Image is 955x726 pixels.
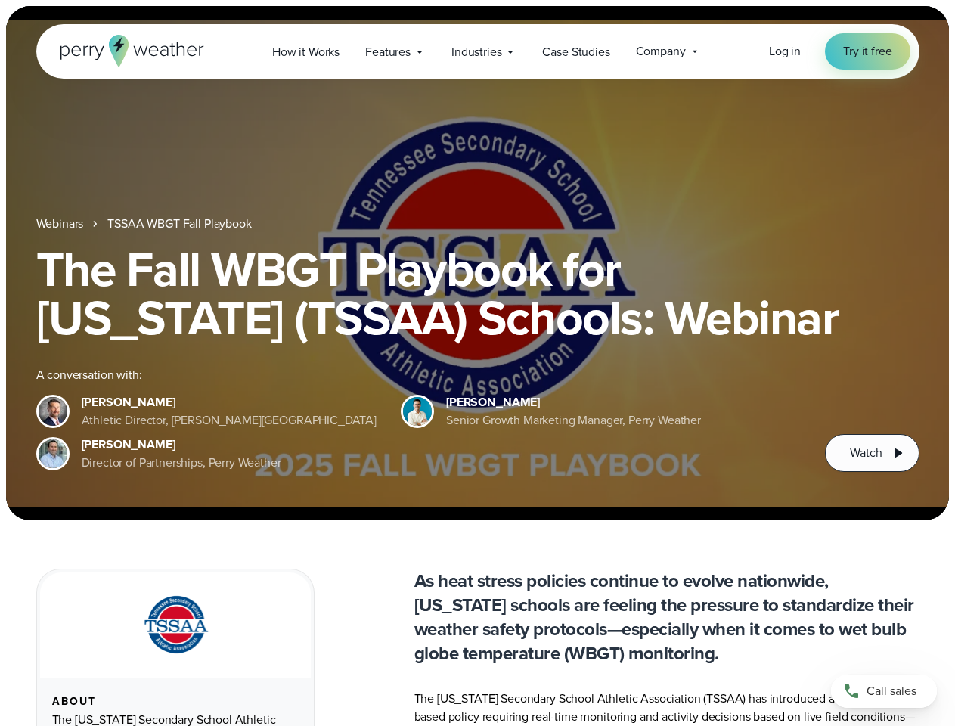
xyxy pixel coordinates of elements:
[831,675,937,708] a: Call sales
[769,42,801,60] a: Log in
[825,33,910,70] a: Try it free
[82,393,377,411] div: [PERSON_NAME]
[52,696,299,708] div: About
[414,569,919,665] p: As heat stress policies continue to evolve nationwide, [US_STATE] schools are feeling the pressur...
[365,43,411,61] span: Features
[636,42,686,60] span: Company
[36,215,919,233] nav: Breadcrumb
[272,43,340,61] span: How it Works
[403,397,432,426] img: Spencer Patton, Perry Weather
[451,43,501,61] span: Industries
[36,215,84,233] a: Webinars
[446,411,701,430] div: Senior Growth Marketing Manager, Perry Weather
[529,36,622,67] a: Case Studies
[39,397,67,426] img: Brian Wyatt
[446,393,701,411] div: [PERSON_NAME]
[82,436,281,454] div: [PERSON_NAME]
[825,434,919,472] button: Watch
[843,42,891,60] span: Try it free
[542,43,609,61] span: Case Studies
[125,591,226,659] img: TSSAA-Tennessee-Secondary-School-Athletic-Association.svg
[36,366,802,384] div: A conversation with:
[769,42,801,60] span: Log in
[82,454,281,472] div: Director of Partnerships, Perry Weather
[867,682,916,700] span: Call sales
[107,215,251,233] a: TSSAA WBGT Fall Playbook
[82,411,377,430] div: Athletic Director, [PERSON_NAME][GEOGRAPHIC_DATA]
[850,444,882,462] span: Watch
[36,245,919,342] h1: The Fall WBGT Playbook for [US_STATE] (TSSAA) Schools: Webinar
[39,439,67,468] img: Jeff Wood
[259,36,352,67] a: How it Works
